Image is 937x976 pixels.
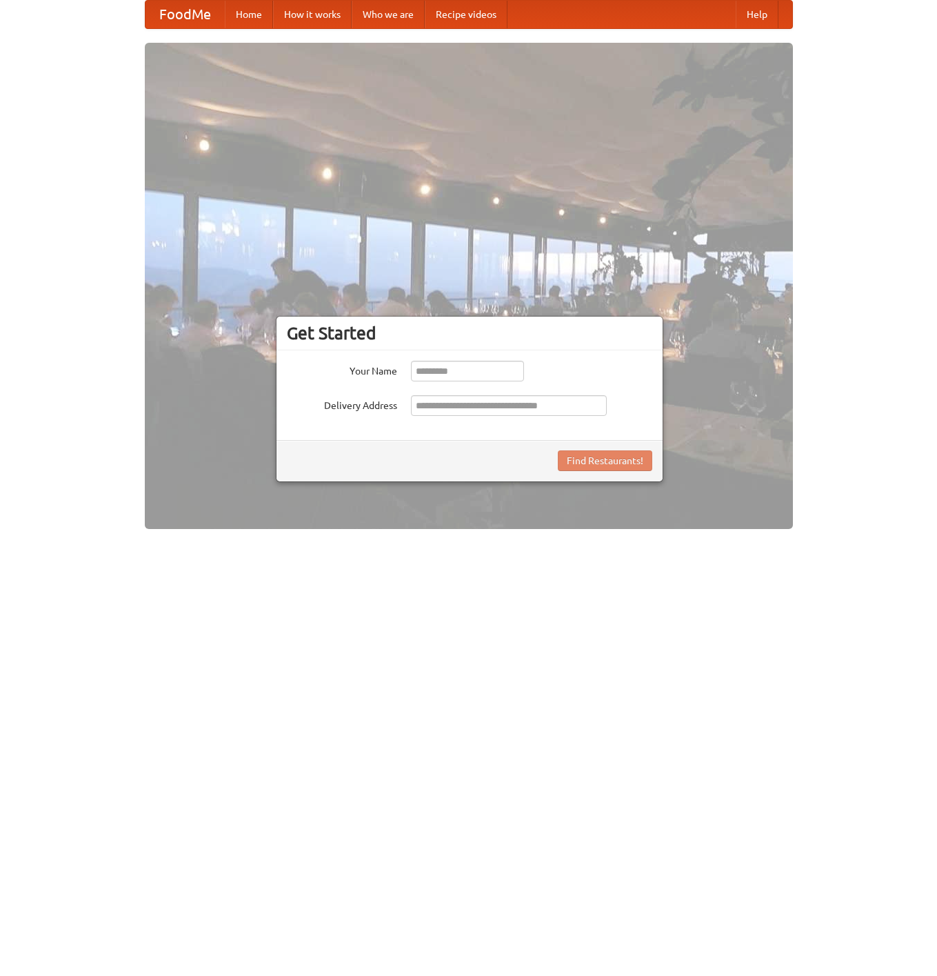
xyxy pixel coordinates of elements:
[352,1,425,28] a: Who we are
[558,450,652,471] button: Find Restaurants!
[287,323,652,343] h3: Get Started
[736,1,778,28] a: Help
[287,395,397,412] label: Delivery Address
[273,1,352,28] a: How it works
[425,1,507,28] a: Recipe videos
[225,1,273,28] a: Home
[287,361,397,378] label: Your Name
[145,1,225,28] a: FoodMe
